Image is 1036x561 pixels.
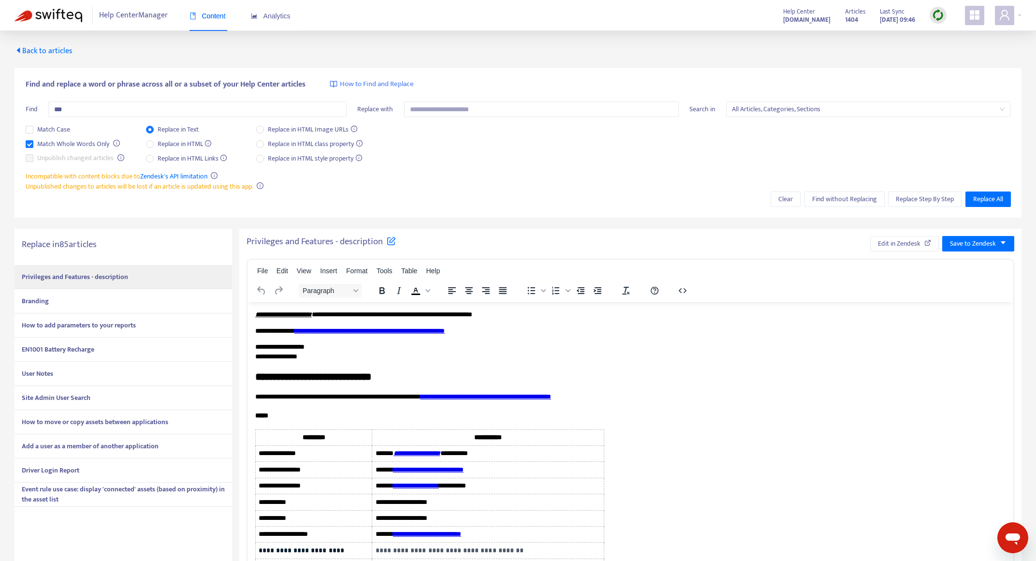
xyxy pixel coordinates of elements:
[618,284,634,297] button: Clear formatting
[783,14,831,25] a: [DOMAIN_NAME]
[426,267,440,275] span: Help
[33,139,113,149] span: Match Whole Words Only
[495,284,511,297] button: Justify
[26,79,306,90] span: Find and replace a word or phrase across all or a subset of your Help Center articles
[812,194,877,205] span: Find without Replacing
[26,103,38,115] span: Find
[870,236,939,251] button: Edit in Zendesk
[689,103,715,115] span: Search in
[117,154,124,161] span: info-circle
[277,267,288,275] span: Edit
[264,124,361,135] span: Replace in HTML Image URLs
[154,124,203,135] span: Replace in Text
[969,9,980,21] span: appstore
[950,238,996,249] span: Save to Zendesk
[257,267,268,275] span: File
[391,284,407,297] button: Italic
[22,320,136,331] strong: How to add parameters to your reports
[15,44,73,58] span: Back to articles
[888,192,962,207] button: Replace Step By Step
[264,139,366,149] span: Replace in HTML class property
[878,238,920,249] span: Edit in Zendesk
[845,15,858,25] strong: 1404
[646,284,663,297] button: Help
[374,284,390,297] button: Bold
[22,344,94,355] strong: EN1001 Battery Recharge
[942,236,1014,251] button: Save to Zendeskcaret-down
[251,13,258,19] span: area-chart
[997,522,1028,553] iframe: Button to launch messaging window
[523,284,547,297] div: Bullet list
[22,239,225,251] h5: Replace in 85 articles
[1000,239,1007,246] span: caret-down
[99,6,168,25] span: Help Center Manager
[340,79,414,90] span: How to Find and Replace
[264,153,366,164] span: Replace in HTML style property
[783,6,815,17] span: Help Center
[140,171,207,182] a: Zendesk's API limitation
[804,192,885,207] button: Find without Replacing
[732,102,1005,117] span: All Articles, Categories, Sections
[357,103,393,115] span: Replace with
[22,484,225,505] strong: Event rule use case: display 'connected' assets (based on proximity) in the asset list
[113,140,120,147] span: info-circle
[572,284,589,297] button: Decrease indent
[965,192,1011,207] button: Replace All
[377,267,393,275] span: Tools
[320,267,337,275] span: Insert
[22,416,168,428] strong: How to move or copy assets between applications
[299,284,362,297] button: Block Paragraph
[270,284,287,297] button: Redo
[251,12,291,20] span: Analytics
[22,465,79,476] strong: Driver Login Report
[253,284,270,297] button: Undo
[22,295,49,307] strong: Branding
[22,271,128,282] strong: Privileges and Features - description
[190,12,226,20] span: Content
[22,368,53,379] strong: User Notes
[444,284,460,297] button: Align left
[408,284,432,297] div: Text color Black
[478,284,494,297] button: Align right
[22,392,90,403] strong: Site Admin User Search
[297,267,311,275] span: View
[589,284,606,297] button: Increase indent
[845,6,865,17] span: Articles
[303,287,350,295] span: Paragraph
[15,9,82,22] img: Swifteq
[330,79,414,90] a: How to Find and Replace
[999,9,1010,21] span: user
[461,284,477,297] button: Align center
[771,192,801,207] button: Clear
[154,139,216,149] span: Replace in HTML
[932,9,944,21] img: sync.dc5367851b00ba804db3.png
[896,194,954,205] span: Replace Step By Step
[973,194,1003,205] span: Replace All
[190,13,196,19] span: book
[33,153,117,163] span: Unpublish changed articles
[330,80,337,88] img: image-link
[15,46,22,54] span: caret-left
[211,172,218,179] span: info-circle
[548,284,572,297] div: Numbered list
[346,267,367,275] span: Format
[880,15,915,25] strong: [DATE] 09:46
[778,194,793,205] span: Clear
[154,153,231,164] span: Replace in HTML Links
[257,182,263,189] span: info-circle
[401,267,417,275] span: Table
[26,171,207,182] span: Incompatible with content blocks due to
[880,6,905,17] span: Last Sync
[247,236,396,248] h5: Privileges and Features - description
[783,15,831,25] strong: [DOMAIN_NAME]
[26,181,253,192] span: Unpublished changes to articles will be lost if an article is updated using this app.
[33,124,74,135] span: Match Case
[22,441,159,452] strong: Add a user as a member of another application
